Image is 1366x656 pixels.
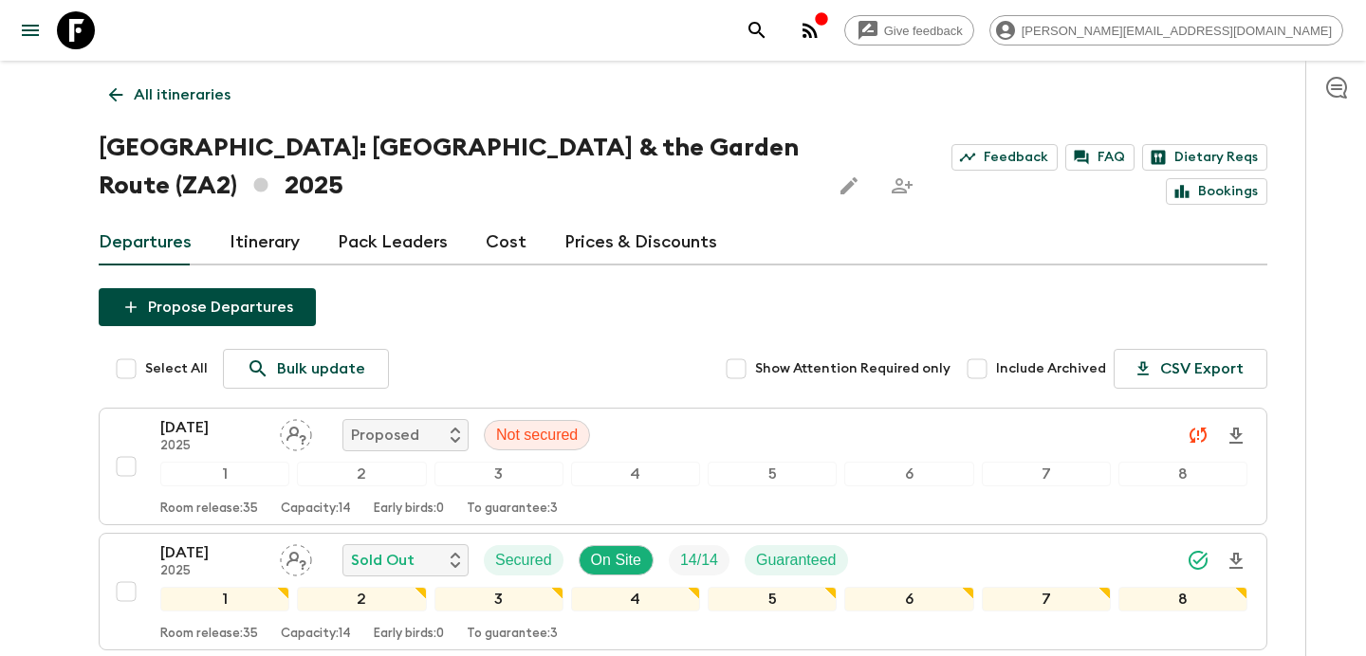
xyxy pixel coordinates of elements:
a: Bookings [1166,178,1267,205]
a: Prices & Discounts [564,220,717,265]
div: 2 [297,462,426,486]
div: 1 [160,587,289,611]
div: 1 [160,462,289,486]
div: [PERSON_NAME][EMAIL_ADDRESS][DOMAIN_NAME] [989,15,1343,46]
p: Capacity: 14 [281,627,351,642]
button: [DATE]2025Assign pack leaderProposedNot secured12345678Room release:35Capacity:14Early birds:0To ... [99,408,1267,525]
p: Early birds: 0 [374,501,444,517]
p: Proposed [351,424,419,446]
div: 3 [434,587,563,611]
div: 7 [982,587,1111,611]
button: CSV Export [1114,349,1267,389]
div: Not secured [484,420,590,450]
div: 5 [708,462,837,486]
button: Propose Departures [99,288,316,326]
div: 2 [297,587,426,611]
p: 2025 [160,564,265,579]
div: 4 [571,587,700,611]
p: On Site [591,549,641,572]
p: Sold Out [351,549,415,572]
div: 8 [1118,462,1247,486]
div: 6 [844,462,973,486]
p: Secured [495,549,552,572]
button: [DATE]2025Assign pack leaderSold OutSecuredOn SiteTrip FillGuaranteed12345678Room release:35Capac... [99,533,1267,650]
button: Edit this itinerary [830,167,868,205]
p: [DATE] [160,416,265,439]
p: Bulk update [277,357,365,380]
p: [DATE] [160,541,265,564]
p: To guarantee: 3 [467,627,558,642]
div: Trip Fill [669,545,729,575]
span: Assign pack leader [280,550,312,565]
span: Assign pack leader [280,425,312,440]
button: menu [11,11,49,49]
div: 5 [708,587,837,611]
p: Early birds: 0 [374,627,444,642]
button: search adventures [738,11,776,49]
a: Departures [99,220,192,265]
a: Dietary Reqs [1142,144,1267,171]
div: 8 [1118,587,1247,611]
div: On Site [579,545,654,575]
a: All itineraries [99,76,241,114]
div: 7 [982,462,1111,486]
p: Room release: 35 [160,627,258,642]
div: 4 [571,462,700,486]
a: Pack Leaders [338,220,448,265]
p: Capacity: 14 [281,501,351,517]
p: 14 / 14 [680,549,718,572]
p: Guaranteed [756,549,837,572]
p: 2025 [160,439,265,454]
p: Not secured [496,424,578,446]
a: Feedback [951,144,1058,171]
svg: Unable to sync - Check prices and secured [1187,424,1209,446]
div: Secured [484,545,563,575]
svg: Download Onboarding [1225,425,1247,447]
span: Show Attention Required only [755,359,951,378]
span: Select All [145,359,208,378]
span: Give feedback [874,24,973,38]
span: [PERSON_NAME][EMAIL_ADDRESS][DOMAIN_NAME] [1011,24,1342,38]
span: Share this itinerary [883,167,921,205]
h1: [GEOGRAPHIC_DATA]: [GEOGRAPHIC_DATA] & the Garden Route (ZA2) 2025 [99,129,815,205]
svg: Download Onboarding [1225,550,1247,573]
a: Give feedback [844,15,974,46]
a: Bulk update [223,349,389,389]
svg: Synced Successfully [1187,549,1209,572]
div: 3 [434,462,563,486]
a: FAQ [1065,144,1135,171]
div: 6 [844,587,973,611]
p: Room release: 35 [160,501,258,517]
p: To guarantee: 3 [467,501,558,517]
p: All itineraries [134,83,231,106]
a: Cost [486,220,526,265]
a: Itinerary [230,220,300,265]
span: Include Archived [996,359,1106,378]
